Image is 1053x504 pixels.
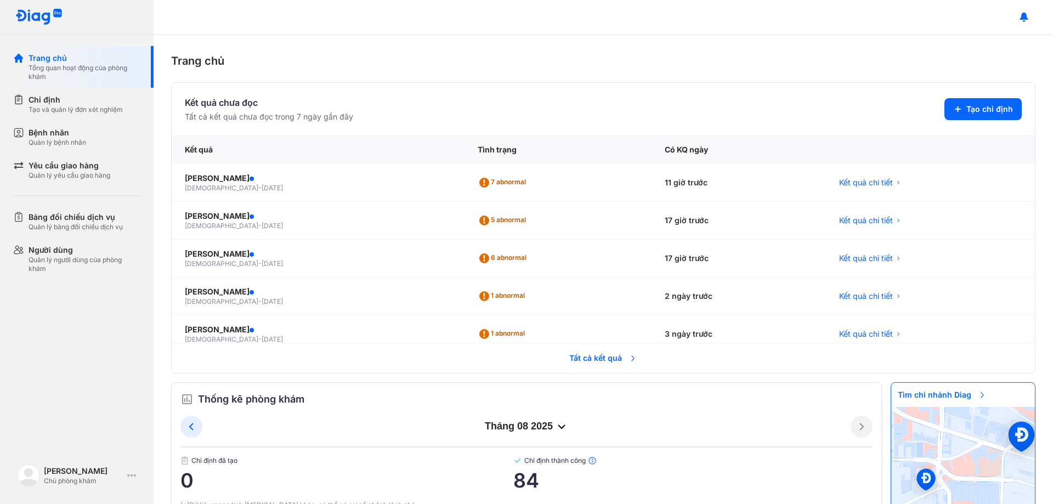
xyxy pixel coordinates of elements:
img: info.7e716105.svg [588,456,597,465]
span: Kết quả chi tiết [839,253,893,264]
div: Kết quả chưa đọc [185,96,353,109]
span: Tất cả kết quả [563,346,644,370]
div: 6 abnormal [478,250,531,267]
span: 0 [180,469,513,491]
div: [PERSON_NAME] [185,324,451,335]
span: [DEMOGRAPHIC_DATA] [185,222,258,230]
span: - [258,222,262,230]
img: document.50c4cfd0.svg [180,456,189,465]
span: Chỉ định thành công [513,456,873,465]
div: 11 giờ trước [652,164,826,202]
span: Kết quả chi tiết [839,291,893,302]
span: Thống kê phòng khám [198,392,304,407]
div: 17 giờ trước [652,202,826,240]
div: Người dùng [29,245,140,256]
span: [DATE] [262,259,283,268]
div: 17 giờ trước [652,240,826,278]
div: Trang chủ [171,53,1035,69]
div: tháng 08 2025 [202,420,851,433]
div: Bệnh nhân [29,127,86,138]
div: Quản lý yêu cầu giao hàng [29,171,110,180]
div: Yêu cầu giao hàng [29,160,110,171]
span: [DEMOGRAPHIC_DATA] [185,335,258,343]
div: [PERSON_NAME] [185,173,451,184]
div: Tình trạng [465,135,652,164]
span: - [258,184,262,192]
div: Chỉ định [29,94,123,105]
div: 1 abnormal [478,287,529,305]
div: Có KQ ngày [652,135,826,164]
span: [DEMOGRAPHIC_DATA] [185,259,258,268]
span: - [258,335,262,343]
span: [DATE] [262,184,283,192]
div: 1 abnormal [478,325,529,343]
div: Bảng đối chiếu dịch vụ [29,212,123,223]
span: - [258,259,262,268]
div: 3 ngày trước [652,315,826,353]
div: Quản lý bảng đối chiếu dịch vụ [29,223,123,231]
div: Quản lý người dùng của phòng khám [29,256,140,273]
img: logo [18,465,39,486]
span: Kết quả chi tiết [839,177,893,188]
span: Kết quả chi tiết [839,329,893,339]
div: [PERSON_NAME] [185,211,451,222]
span: - [258,297,262,305]
div: Kết quả [172,135,465,164]
img: order.5a6da16c.svg [180,393,194,406]
span: [DEMOGRAPHIC_DATA] [185,184,258,192]
div: [PERSON_NAME] [185,248,451,259]
span: Kết quả chi tiết [839,215,893,226]
span: Tạo chỉ định [966,104,1013,115]
div: [PERSON_NAME] [185,286,451,297]
div: Tạo và quản lý đơn xét nghiệm [29,105,123,114]
div: Tổng quan hoạt động của phòng khám [29,64,140,81]
div: Chủ phòng khám [44,477,123,485]
span: [DATE] [262,222,283,230]
span: [DATE] [262,297,283,305]
div: [PERSON_NAME] [44,466,123,477]
span: [DEMOGRAPHIC_DATA] [185,297,258,305]
div: Trang chủ [29,53,140,64]
div: Quản lý bệnh nhân [29,138,86,147]
div: 7 abnormal [478,174,530,191]
span: Tìm chi nhánh Diag [891,383,993,407]
img: logo [15,9,63,26]
button: Tạo chỉ định [944,98,1022,120]
div: Tất cả kết quả chưa đọc trong 7 ngày gần đây [185,111,353,122]
span: [DATE] [262,335,283,343]
span: 84 [513,469,873,491]
div: 2 ngày trước [652,278,826,315]
span: Chỉ định đã tạo [180,456,513,465]
div: 5 abnormal [478,212,530,229]
img: checked-green.01cc79e0.svg [513,456,522,465]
